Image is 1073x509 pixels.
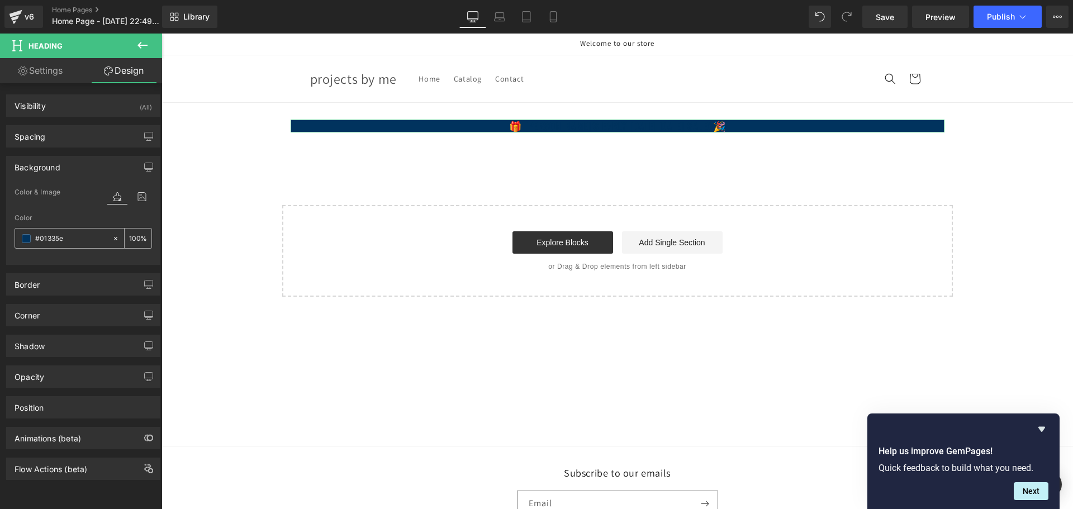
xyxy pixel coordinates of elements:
[327,34,369,57] a: Contact
[52,6,181,15] a: Home Pages
[162,6,217,28] a: New Library
[876,11,894,23] span: Save
[716,33,741,58] summary: Search
[15,335,45,351] div: Shadow
[144,35,239,56] a: projects by me
[879,445,1048,458] h2: Help us improve GemPages!
[35,232,107,245] input: Color
[460,198,561,220] a: Add Single Section
[29,41,63,50] span: Heading
[912,6,969,28] a: Preview
[286,34,327,57] a: Catalog
[139,229,773,237] p: or Drag & Drop elements from left sidebar
[879,463,1048,473] p: Quick feedback to build what you need.
[125,229,151,248] div: %
[15,126,45,141] div: Spacing
[1035,422,1048,436] button: Hide survey
[83,58,164,83] a: Design
[486,6,513,28] a: Laptop
[292,40,320,50] span: Catalog
[257,40,278,50] span: Home
[531,457,556,483] button: Subscribe
[1014,482,1048,500] button: Next question
[149,433,763,446] h2: Subscribe to our emails
[540,6,567,28] a: Mobile
[334,40,362,50] span: Contact
[835,6,858,28] button: Redo
[987,12,1015,21] span: Publish
[974,6,1042,28] button: Publish
[15,274,40,289] div: Border
[15,305,40,320] div: Corner
[15,397,44,412] div: Position
[15,95,46,111] div: Visibility
[15,366,44,382] div: Opacity
[52,17,159,26] span: Home Page - [DATE] 22:49:06
[250,34,285,57] a: Home
[419,5,493,15] span: Welcome to our store
[459,6,486,28] a: Desktop
[149,36,235,54] span: projects by me
[22,9,36,24] div: v6
[15,458,87,474] div: Flow Actions (beta)
[356,458,556,483] input: Email
[183,12,210,22] span: Library
[879,422,1048,500] div: Help us improve GemPages!
[809,6,831,28] button: Undo
[15,214,152,222] div: Color
[351,198,452,220] a: Explore Blocks
[4,6,43,28] a: v6
[129,86,783,99] h1: 🎁 [PERSON_NAME]'s Early [DATE][DATE] Sale! 🎉
[925,11,956,23] span: Preview
[15,156,60,172] div: Background
[15,427,81,443] div: Animations (beta)
[1046,6,1069,28] button: More
[513,6,540,28] a: Tablet
[15,188,60,196] span: Color & Image
[140,95,152,113] div: (All)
